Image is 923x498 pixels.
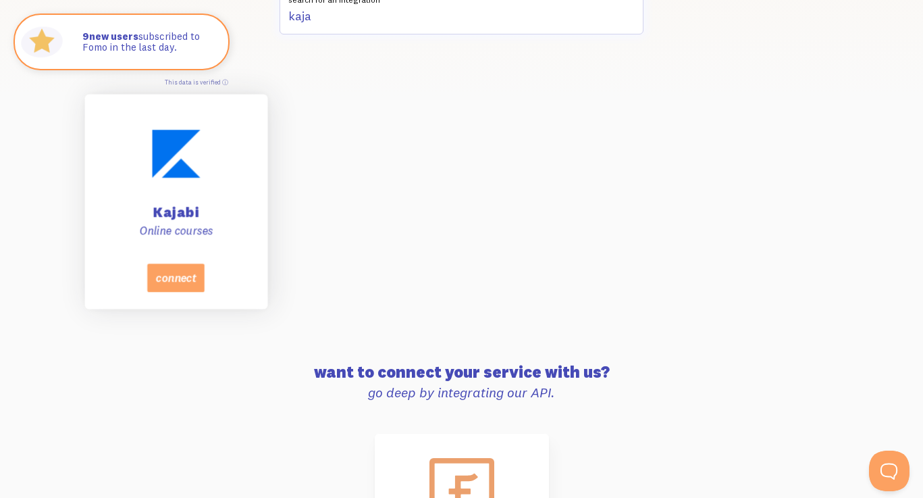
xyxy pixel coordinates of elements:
span: 9 [82,31,89,43]
p: Online courses [102,223,250,238]
a: Kajabi Online courses connect [85,94,268,309]
strong: new users [82,30,138,43]
img: Fomo [18,18,66,66]
p: go deep by integrating our API. [89,384,834,401]
p: subscribed to Fomo in the last day. [82,31,215,53]
h4: Kajabi [102,205,250,219]
button: connect [147,264,205,292]
a: This data is verified ⓘ [165,78,228,86]
iframe: Help Scout Beacon - Open [869,451,909,491]
h3: want to connect your service with us? [89,364,834,380]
